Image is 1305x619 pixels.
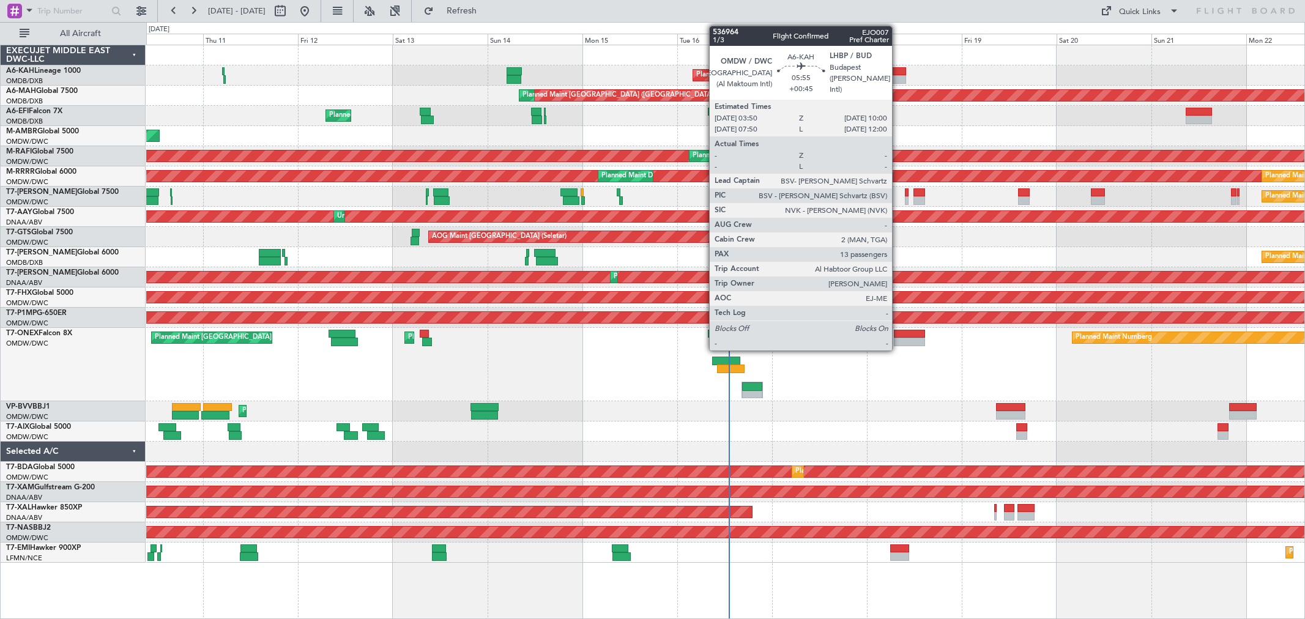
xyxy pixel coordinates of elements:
[693,147,813,165] div: Planned Maint Dubai (Al Maktoum Intl)
[6,249,77,256] span: T7-[PERSON_NAME]
[6,108,29,115] span: A6-EFI
[436,7,488,15] span: Refresh
[6,339,48,348] a: OMDW/DWC
[203,34,298,45] div: Thu 11
[6,513,42,522] a: DNAA/ABV
[32,29,129,38] span: All Aircraft
[867,34,962,45] div: Thu 18
[6,278,42,287] a: DNAA/ABV
[6,168,35,176] span: M-RRRR
[418,1,491,21] button: Refresh
[6,319,48,328] a: OMDW/DWC
[6,76,43,86] a: OMDB/DXB
[6,309,37,317] span: T7-P1MP
[6,484,34,491] span: T7-XAM
[37,2,108,20] input: Trip Number
[772,34,867,45] div: Wed 17
[6,432,48,442] a: OMDW/DWC
[1095,1,1185,21] button: Quick Links
[6,87,78,95] a: A6-MAHGlobal 7500
[6,554,42,563] a: LFMN/NCE
[6,148,32,155] span: M-RAFI
[6,218,42,227] a: DNAA/ABV
[6,128,37,135] span: M-AMBR
[6,229,73,236] a: T7-GTSGlobal 7500
[6,258,43,267] a: OMDB/DXB
[6,67,81,75] a: A6-KAHLineage 1000
[298,34,393,45] div: Fri 12
[6,128,79,135] a: M-AMBRGlobal 5000
[6,504,31,511] span: T7-XAL
[6,473,48,482] a: OMDW/DWC
[6,269,119,276] a: T7-[PERSON_NAME]Global 6000
[208,6,266,17] span: [DATE] - [DATE]
[614,268,734,286] div: Planned Maint Dubai (Al Maktoum Intl)
[6,269,77,276] span: T7-[PERSON_NAME]
[6,177,48,187] a: OMDW/DWC
[6,289,73,297] a: T7-FHXGlobal 5000
[149,24,169,35] div: [DATE]
[6,249,119,256] a: T7-[PERSON_NAME]Global 6000
[6,188,77,196] span: T7-[PERSON_NAME]
[6,493,42,502] a: DNAA/ABV
[6,209,74,216] a: T7-AAYGlobal 7500
[6,524,51,532] a: T7-NASBBJ2
[6,137,48,146] a: OMDW/DWC
[432,228,567,246] div: AOG Maint [GEOGRAPHIC_DATA] (Seletar)
[6,464,33,471] span: T7-BDA
[108,34,203,45] div: Wed 10
[6,423,29,431] span: T7-AIX
[1151,34,1246,45] div: Sun 21
[6,544,81,552] a: T7-EMIHawker 900XP
[6,309,67,317] a: T7-P1MPG-650ER
[6,464,75,471] a: T7-BDAGlobal 5000
[6,289,32,297] span: T7-FHX
[743,332,754,343] img: gray-close.svg
[6,403,50,410] a: VP-BVVBBJ1
[408,328,529,347] div: Planned Maint Dubai (Al Maktoum Intl)
[1076,328,1152,347] div: Planned Maint Nurnberg
[1057,34,1151,45] div: Sat 20
[6,504,82,511] a: T7-XALHawker 850XP
[6,148,73,155] a: M-RAFIGlobal 7500
[795,462,916,481] div: Planned Maint Dubai (Al Maktoum Intl)
[677,34,772,45] div: Tue 16
[6,157,48,166] a: OMDW/DWC
[6,117,43,126] a: OMDB/DXB
[6,298,48,308] a: OMDW/DWC
[6,108,62,115] a: A6-EFIFalcon 7X
[6,188,119,196] a: T7-[PERSON_NAME]Global 7500
[522,86,727,105] div: Planned Maint [GEOGRAPHIC_DATA] ([GEOGRAPHIC_DATA] Intl)
[6,97,43,106] a: OMDB/DXB
[329,106,450,125] div: Planned Maint Dubai (Al Maktoum Intl)
[6,238,48,247] a: OMDW/DWC
[582,34,677,45] div: Mon 15
[6,330,72,337] a: T7-ONEXFalcon 8X
[6,484,95,491] a: T7-XAMGulfstream G-200
[6,524,33,532] span: T7-NAS
[155,328,348,347] div: Planned Maint [GEOGRAPHIC_DATA] ([GEOGRAPHIC_DATA])
[962,34,1057,45] div: Fri 19
[601,167,722,185] div: Planned Maint Dubai (Al Maktoum Intl)
[1119,6,1161,18] div: Quick Links
[488,34,582,45] div: Sun 14
[6,168,76,176] a: M-RRRRGlobal 6000
[6,209,32,216] span: T7-AAY
[6,423,71,431] a: T7-AIXGlobal 5000
[6,198,48,207] a: OMDW/DWC
[6,403,32,410] span: VP-BVV
[6,544,30,552] span: T7-EMI
[393,34,488,45] div: Sat 13
[6,67,34,75] span: A6-KAH
[13,24,133,43] button: All Aircraft
[696,66,817,84] div: Planned Maint Dubai (Al Maktoum Intl)
[6,229,31,236] span: T7-GTS
[6,412,48,421] a: OMDW/DWC
[6,330,39,337] span: T7-ONEX
[337,207,518,226] div: Unplanned Maint [GEOGRAPHIC_DATA] (Al Maktoum Intl)
[6,87,36,95] span: A6-MAH
[6,533,48,543] a: OMDW/DWC
[242,402,379,420] div: Planned Maint Nice ([GEOGRAPHIC_DATA])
